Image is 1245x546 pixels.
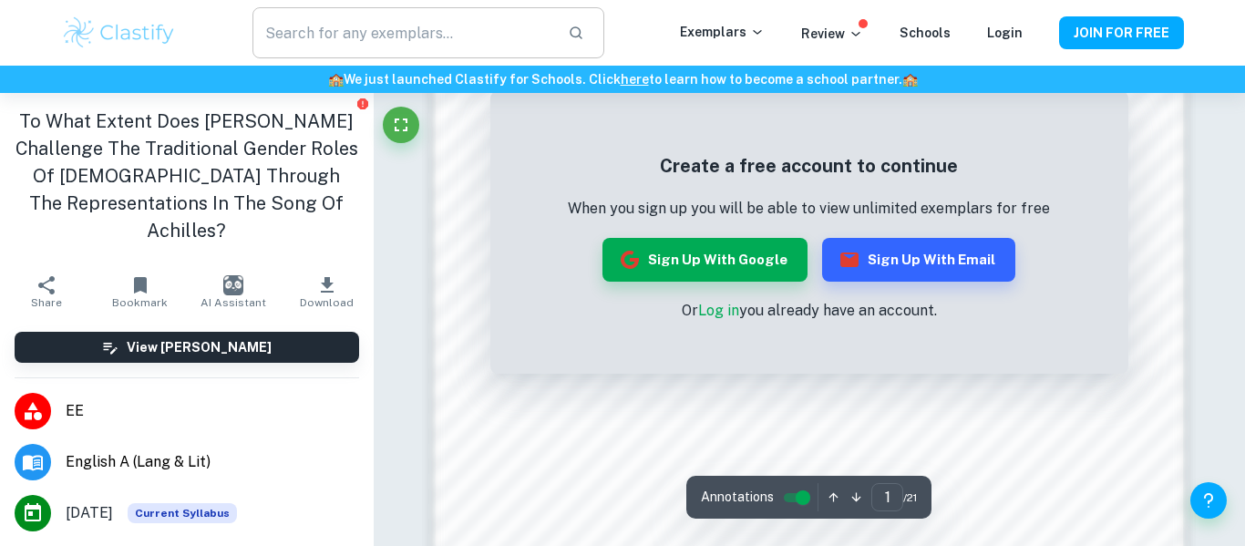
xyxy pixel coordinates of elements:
p: Exemplars [680,22,765,42]
button: Bookmark [93,266,186,317]
button: Sign up with Google [602,238,808,282]
button: Sign up with Email [822,238,1015,282]
h6: View [PERSON_NAME] [127,337,272,357]
button: Report issue [356,97,370,110]
p: Review [801,24,863,44]
button: Download [280,266,373,317]
span: Bookmark [112,296,168,309]
h1: To What Extent Does [PERSON_NAME] Challenge The Traditional Gender Roles Of [DEMOGRAPHIC_DATA] Th... [15,108,359,244]
button: JOIN FOR FREE [1059,16,1184,49]
a: Login [987,26,1023,40]
button: AI Assistant [187,266,280,317]
span: / 21 [903,489,917,506]
span: English A (Lang & Lit) [66,451,359,473]
span: Share [31,296,62,309]
span: AI Assistant [201,296,266,309]
p: When you sign up you will be able to view unlimited exemplars for free [568,198,1050,220]
a: Log in [698,302,739,319]
img: AI Assistant [223,275,243,295]
a: here [621,72,649,87]
span: [DATE] [66,502,113,524]
span: EE [66,400,359,422]
p: Or you already have an account. [568,300,1050,322]
button: Fullscreen [383,107,419,143]
input: Search for any exemplars... [252,7,553,58]
h5: Create a free account to continue [568,152,1050,180]
span: 🏫 [328,72,344,87]
button: Help and Feedback [1190,482,1227,519]
span: 🏫 [902,72,918,87]
h6: We just launched Clastify for Schools. Click to learn how to become a school partner. [4,69,1241,89]
span: Download [300,296,354,309]
img: Clastify logo [61,15,177,51]
div: This exemplar is based on the current syllabus. Feel free to refer to it for inspiration/ideas wh... [128,503,237,523]
button: View [PERSON_NAME] [15,332,359,363]
a: Schools [900,26,951,40]
span: Annotations [701,488,774,507]
span: Current Syllabus [128,503,237,523]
